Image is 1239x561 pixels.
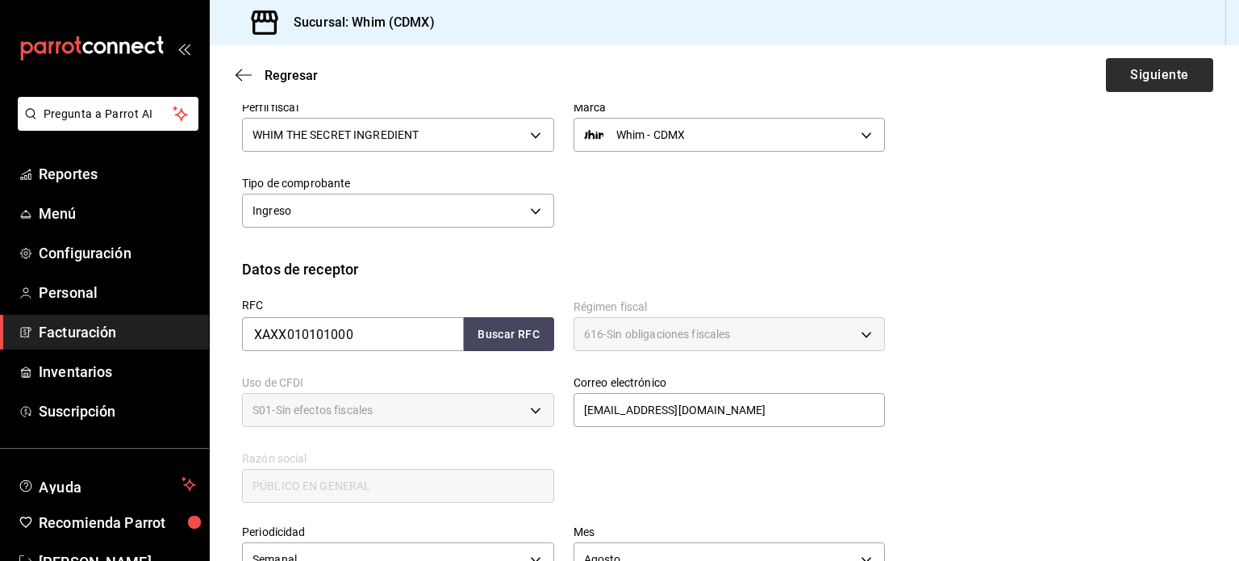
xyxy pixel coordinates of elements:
[242,299,554,311] label: RFC
[39,400,196,422] span: Suscripción
[11,117,198,134] a: Pregunta a Parrot AI
[39,475,175,494] span: Ayuda
[39,163,196,185] span: Reportes
[39,512,196,534] span: Recomienda Parrot
[18,97,198,131] button: Pregunta a Parrot AI
[1106,58,1213,92] button: Siguiente
[574,526,886,538] label: Mes
[39,242,196,264] span: Configuración
[242,526,554,538] label: Periodicidad
[574,377,886,388] label: Correo electrónico
[236,68,318,83] button: Regresar
[616,127,685,143] span: Whim - CDMX
[39,203,196,224] span: Menú
[242,377,554,388] label: Uso de CFDI
[242,118,554,152] div: WHIM THE SECRET INGREDIENT
[39,361,196,383] span: Inventarios
[44,106,173,123] span: Pregunta a Parrot AI
[265,68,318,83] span: Regresar
[177,42,190,55] button: open_drawer_menu
[584,326,731,342] span: 616 - Sin obligaciones fiscales
[574,102,886,113] label: Marca
[281,13,435,32] h3: Sucursal: Whim (CDMX)
[242,453,554,464] label: Razón social
[464,317,554,351] button: Buscar RFC
[39,282,196,304] span: Personal
[252,203,291,219] span: Ingreso
[574,301,886,312] label: Régimen fiscal
[242,258,358,280] div: Datos de receptor
[39,321,196,343] span: Facturación
[252,402,373,418] span: S01 - Sin efectos fiscales
[242,102,554,113] label: Perfil fiscal
[242,178,554,189] label: Tipo de comprobante
[584,125,603,144] img: LogoWHIM..jpg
